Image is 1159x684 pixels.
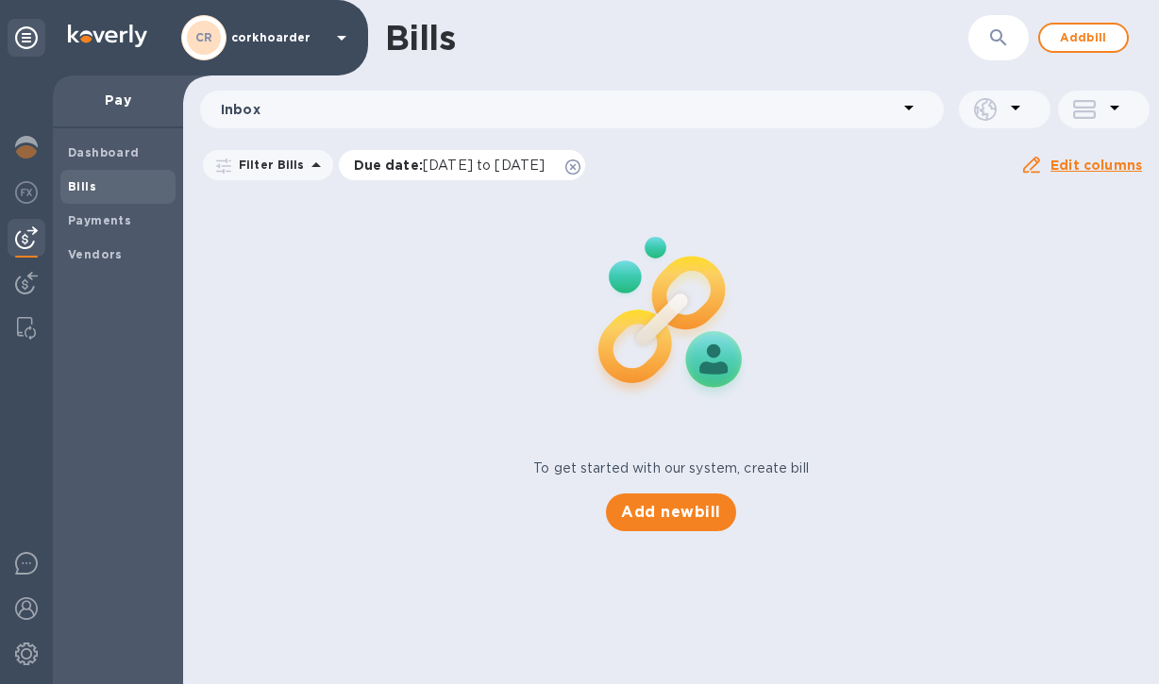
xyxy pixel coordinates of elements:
[15,181,38,204] img: Foreign exchange
[68,145,140,159] b: Dashboard
[68,179,96,193] b: Bills
[423,158,545,173] span: [DATE] to [DATE]
[621,501,720,524] span: Add new bill
[606,493,735,531] button: Add newbill
[68,213,131,227] b: Payments
[68,247,123,261] b: Vendors
[231,31,326,44] p: corkhoarder
[195,30,213,44] b: CR
[1038,23,1129,53] button: Addbill
[221,100,898,119] p: Inbox
[68,25,147,47] img: Logo
[1055,26,1112,49] span: Add bill
[354,156,555,175] p: Due date :
[8,19,45,57] div: Unpin categories
[533,459,809,478] p: To get started with our system, create bill
[231,157,305,173] p: Filter Bills
[68,91,168,109] p: Pay
[339,150,586,180] div: Due date:[DATE] to [DATE]
[385,18,455,58] h1: Bills
[1050,158,1142,173] u: Edit columns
